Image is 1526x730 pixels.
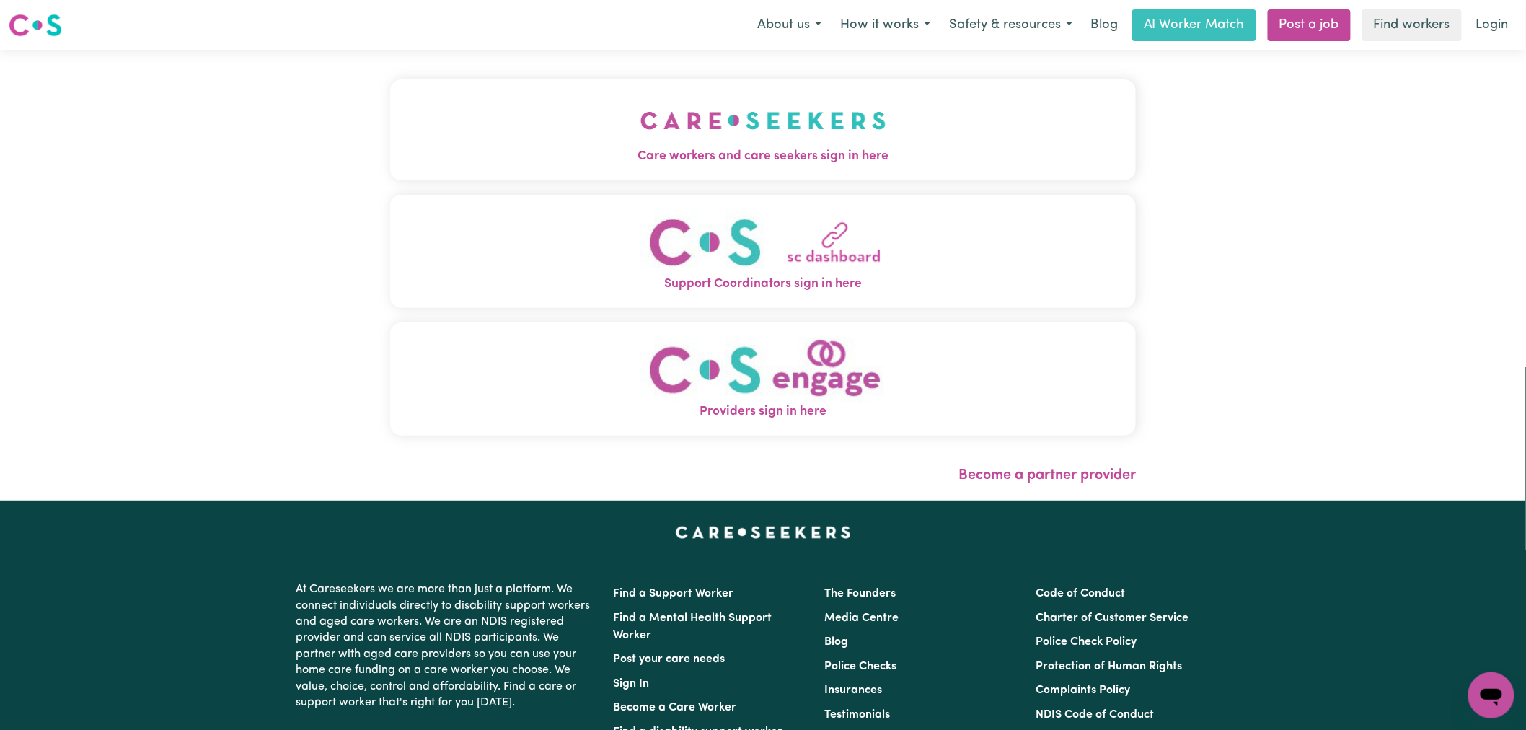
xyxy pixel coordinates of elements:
[1036,709,1155,721] a: NDIS Code of Conduct
[940,10,1082,40] button: Safety & resources
[1362,9,1462,41] a: Find workers
[676,527,851,538] a: Careseekers home page
[824,661,896,672] a: Police Checks
[831,10,940,40] button: How it works
[613,588,733,599] a: Find a Support Worker
[613,654,725,665] a: Post your care needs
[1268,9,1351,41] a: Post a job
[824,588,896,599] a: The Founders
[1132,9,1256,41] a: AI Worker Match
[1036,612,1189,624] a: Charter of Customer Service
[390,147,1136,166] span: Care workers and care seekers sign in here
[9,12,62,38] img: Careseekers logo
[613,612,772,641] a: Find a Mental Health Support Worker
[1036,636,1137,648] a: Police Check Policy
[1082,9,1126,41] a: Blog
[390,403,1136,421] span: Providers sign in here
[1036,685,1131,696] a: Complaints Policy
[824,685,882,696] a: Insurances
[9,9,62,42] a: Careseekers logo
[824,612,899,624] a: Media Centre
[390,195,1136,308] button: Support Coordinators sign in here
[1036,661,1183,672] a: Protection of Human Rights
[1468,672,1514,718] iframe: Button to launch messaging window
[958,468,1136,483] a: Become a partner provider
[613,678,649,690] a: Sign In
[1036,588,1126,599] a: Code of Conduct
[390,79,1136,180] button: Care workers and care seekers sign in here
[1468,9,1517,41] a: Login
[824,709,890,721] a: Testimonials
[824,636,848,648] a: Blog
[613,702,736,713] a: Become a Care Worker
[296,576,596,716] p: At Careseekers we are more than just a platform. We connect individuals directly to disability su...
[390,322,1136,436] button: Providers sign in here
[748,10,831,40] button: About us
[390,275,1136,294] span: Support Coordinators sign in here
